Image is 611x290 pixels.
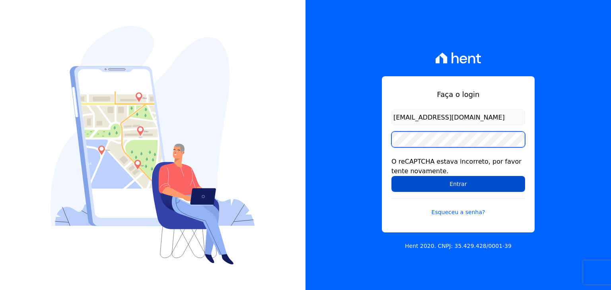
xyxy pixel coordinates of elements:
h1: Faça o login [391,89,525,100]
input: Email [391,109,525,125]
p: Hent 2020. CNPJ: 35.429.428/0001-39 [405,242,512,250]
img: Login [51,26,255,265]
div: O reCAPTCHA estava incorreto, por favor tente novamente. [391,157,525,176]
a: Esqueceu a senha? [391,198,525,217]
input: Entrar [391,176,525,192]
